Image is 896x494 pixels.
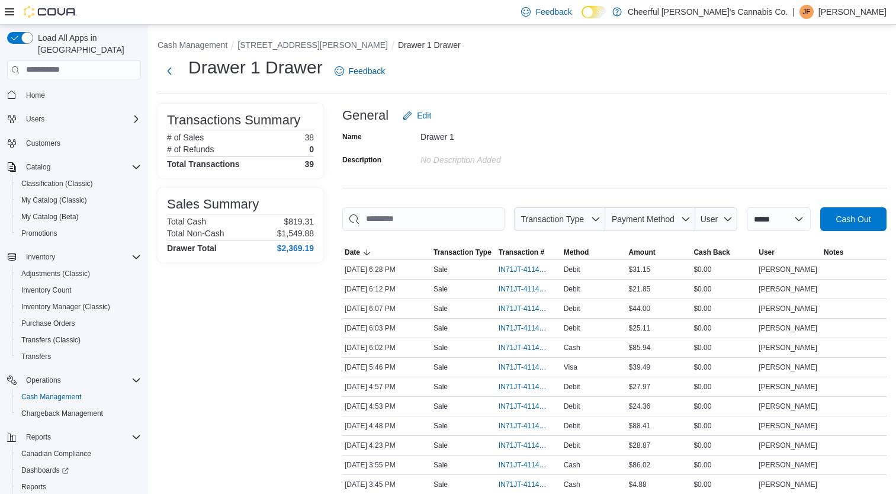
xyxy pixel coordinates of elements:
[21,392,81,402] span: Cash Management
[759,343,817,352] span: [PERSON_NAME]
[417,110,431,121] span: Edit
[499,284,547,294] span: IN71JT-411477
[17,447,96,461] a: Canadian Compliance
[2,111,146,127] button: Users
[691,438,756,453] div: $0.00
[433,265,448,274] p: Sale
[499,438,559,453] button: IN71JT-411427
[629,441,651,450] span: $28.87
[12,265,146,282] button: Adjustments (Classic)
[21,466,69,475] span: Dashboards
[691,262,756,277] div: $0.00
[342,301,431,316] div: [DATE] 6:07 PM
[2,86,146,104] button: Home
[499,460,547,470] span: IN71JT-411416
[759,265,817,274] span: [PERSON_NAME]
[420,127,579,142] div: Drawer 1
[433,421,448,431] p: Sale
[330,59,390,83] a: Feedback
[627,245,692,259] button: Amount
[17,210,141,224] span: My Catalog (Beta)
[21,335,81,345] span: Transfers (Classic)
[499,419,559,433] button: IN71JT-411437
[21,352,51,361] span: Transfers
[21,112,141,126] span: Users
[237,40,388,50] button: [STREET_ADDRESS][PERSON_NAME]
[792,5,795,19] p: |
[629,402,651,411] span: $24.36
[21,449,91,458] span: Canadian Compliance
[342,262,431,277] div: [DATE] 6:28 PM
[17,349,141,364] span: Transfers
[158,40,227,50] button: Cash Management
[691,477,756,492] div: $0.00
[17,390,141,404] span: Cash Management
[17,283,76,297] a: Inventory Count
[342,108,388,123] h3: General
[499,360,559,374] button: IN71JT-411463
[499,304,547,313] span: IN71JT-411476
[496,245,561,259] button: Transaction #
[342,438,431,453] div: [DATE] 4:23 PM
[304,133,314,142] p: 38
[12,315,146,332] button: Purchase Orders
[759,284,817,294] span: [PERSON_NAME]
[820,207,887,231] button: Cash Out
[17,267,95,281] a: Adjustments (Classic)
[691,380,756,394] div: $0.00
[342,360,431,374] div: [DATE] 5:46 PM
[21,409,103,418] span: Chargeback Management
[12,192,146,208] button: My Catalog (Classic)
[564,460,580,470] span: Cash
[564,480,580,489] span: Cash
[499,321,559,335] button: IN71JT-411470
[514,207,605,231] button: Transaction Type
[693,248,730,257] span: Cash Back
[17,226,141,240] span: Promotions
[818,5,887,19] p: [PERSON_NAME]
[564,323,580,333] span: Debit
[535,6,571,18] span: Feedback
[17,480,141,494] span: Reports
[342,321,431,335] div: [DATE] 6:03 PM
[499,301,559,316] button: IN71JT-411476
[629,460,651,470] span: $86.02
[26,252,55,262] span: Inventory
[167,133,204,142] h6: # of Sales
[17,283,141,297] span: Inventory Count
[21,302,110,312] span: Inventory Manager (Classic)
[12,348,146,365] button: Transfers
[17,316,141,331] span: Purchase Orders
[799,5,814,19] div: Jason Fitzpatrick
[158,39,887,53] nav: An example of EuiBreadcrumbs
[342,207,505,231] input: This is a search bar. As you type, the results lower in the page will automatically filter.
[2,372,146,389] button: Operations
[433,284,448,294] p: Sale
[629,304,651,313] span: $44.00
[21,319,75,328] span: Purchase Orders
[167,145,214,154] h6: # of Refunds
[433,402,448,411] p: Sale
[759,460,817,470] span: [PERSON_NAME]
[26,162,50,172] span: Catalog
[499,343,547,352] span: IN71JT-411469
[21,430,141,444] span: Reports
[564,382,580,392] span: Debit
[561,245,627,259] button: Method
[433,304,448,313] p: Sale
[759,402,817,411] span: [PERSON_NAME]
[433,323,448,333] p: Sale
[26,114,44,124] span: Users
[21,269,90,278] span: Adjustments (Classic)
[564,284,580,294] span: Debit
[12,405,146,422] button: Chargeback Management
[433,441,448,450] p: Sale
[342,245,431,259] button: Date
[629,265,651,274] span: $31.15
[499,262,559,277] button: IN71JT-411484
[629,382,651,392] span: $27.97
[17,333,85,347] a: Transfers (Classic)
[499,480,547,489] span: IN71JT-411415
[342,341,431,355] div: [DATE] 6:02 PM
[821,245,887,259] button: Notes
